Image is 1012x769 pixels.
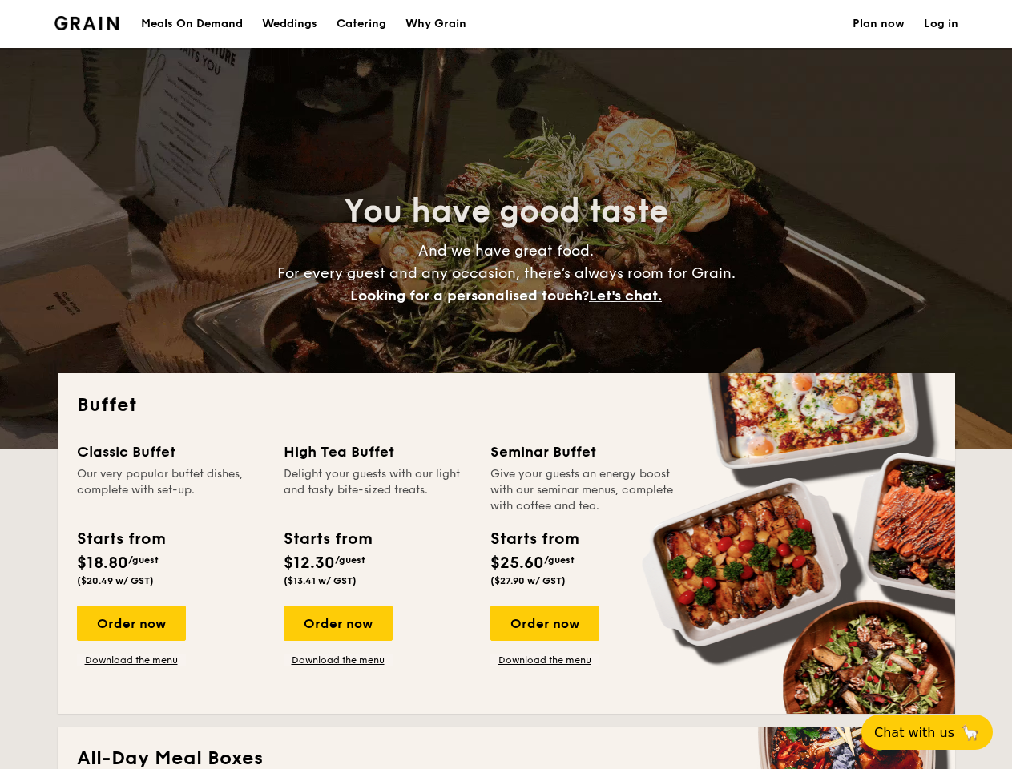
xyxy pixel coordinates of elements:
[284,527,371,551] div: Starts from
[490,654,599,666] a: Download the menu
[284,575,357,586] span: ($13.41 w/ GST)
[77,466,264,514] div: Our very popular buffet dishes, complete with set-up.
[77,554,128,573] span: $18.80
[284,554,335,573] span: $12.30
[54,16,119,30] a: Logotype
[284,466,471,514] div: Delight your guests with our light and tasty bite-sized treats.
[284,606,393,641] div: Order now
[277,242,736,304] span: And we have great food. For every guest and any occasion, there’s always room for Grain.
[77,654,186,666] a: Download the menu
[77,527,164,551] div: Starts from
[490,554,544,573] span: $25.60
[77,393,936,418] h2: Buffet
[344,192,668,231] span: You have good taste
[490,466,678,514] div: Give your guests an energy boost with our seminar menus, complete with coffee and tea.
[335,554,365,566] span: /guest
[77,606,186,641] div: Order now
[284,441,471,463] div: High Tea Buffet
[350,287,589,304] span: Looking for a personalised touch?
[861,715,993,750] button: Chat with us🦙
[961,723,980,742] span: 🦙
[128,554,159,566] span: /guest
[284,654,393,666] a: Download the menu
[77,575,154,586] span: ($20.49 w/ GST)
[874,725,954,740] span: Chat with us
[490,441,678,463] div: Seminar Buffet
[54,16,119,30] img: Grain
[589,287,662,304] span: Let's chat.
[490,606,599,641] div: Order now
[544,554,575,566] span: /guest
[490,527,578,551] div: Starts from
[77,441,264,463] div: Classic Buffet
[490,575,566,586] span: ($27.90 w/ GST)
